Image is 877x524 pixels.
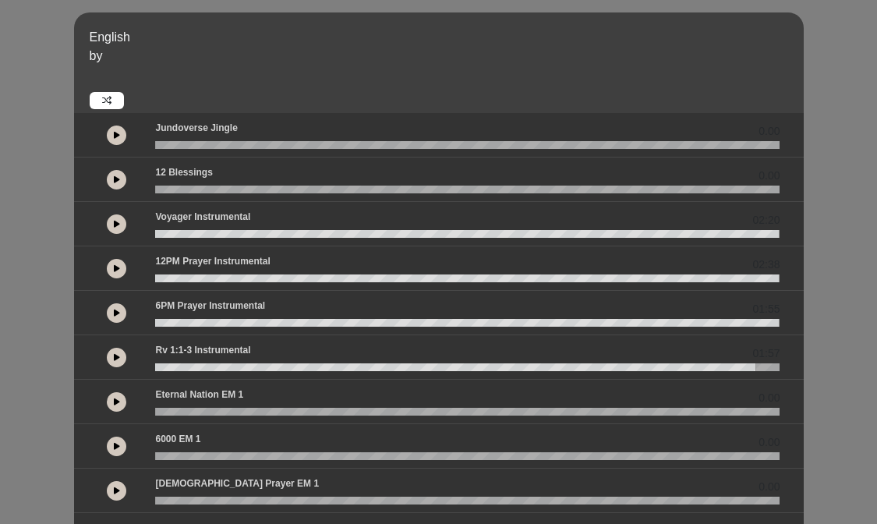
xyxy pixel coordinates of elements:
p: Eternal Nation EM 1 [155,388,243,402]
p: 12 Blessings [155,165,212,179]
p: 6PM Prayer Instrumental [155,299,265,313]
span: 02:20 [752,212,780,228]
span: 01:57 [752,345,780,362]
span: 0.00 [759,390,780,406]
p: Jundoverse Jingle [155,121,237,135]
p: Voyager Instrumental [155,210,250,224]
span: 02:38 [752,257,780,273]
p: English [90,28,800,47]
span: 0.00 [759,168,780,184]
p: 6000 EM 1 [155,432,200,446]
p: [DEMOGRAPHIC_DATA] prayer EM 1 [155,476,319,490]
span: 01:55 [752,301,780,317]
span: 0.00 [759,123,780,140]
span: 0.00 [759,479,780,495]
p: 12PM Prayer Instrumental [155,254,270,268]
span: by [90,49,103,62]
span: 0.00 [759,434,780,451]
p: Rv 1:1-3 Instrumental [155,343,250,357]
